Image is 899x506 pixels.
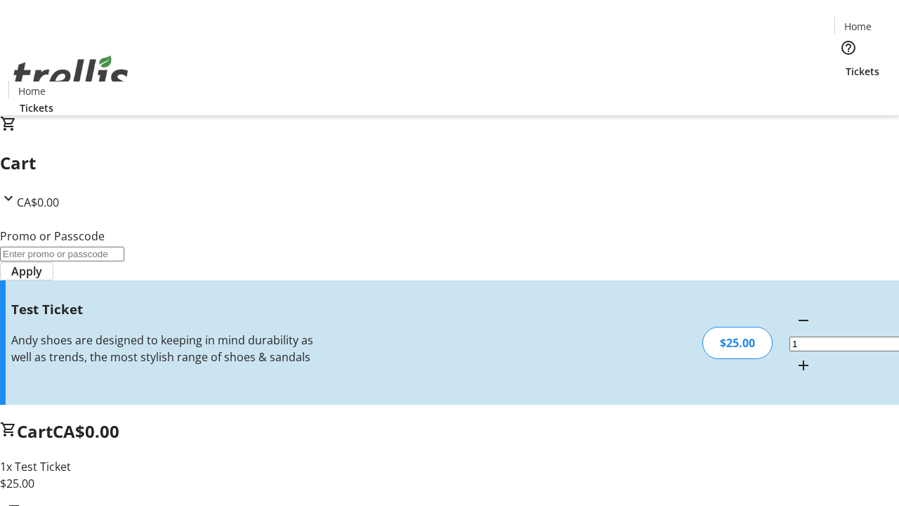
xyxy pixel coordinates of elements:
[846,64,879,79] span: Tickets
[8,100,65,115] a: Tickets
[53,420,119,443] span: CA$0.00
[834,79,862,107] button: Cart
[702,327,773,359] div: $25.00
[834,34,862,62] button: Help
[11,299,318,319] h3: Test Ticket
[8,40,133,110] img: Orient E2E Organization s9BTNrfZUc's Logo
[9,84,54,98] a: Home
[835,19,880,34] a: Home
[11,263,42,280] span: Apply
[17,195,59,210] span: CA$0.00
[834,64,891,79] a: Tickets
[789,306,818,335] button: Decrement by one
[18,84,46,98] span: Home
[11,332,318,365] div: Andy shoes are designed to keeping in mind durability as well as trends, the most stylish range o...
[20,100,53,115] span: Tickets
[789,351,818,379] button: Increment by one
[844,19,872,34] span: Home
